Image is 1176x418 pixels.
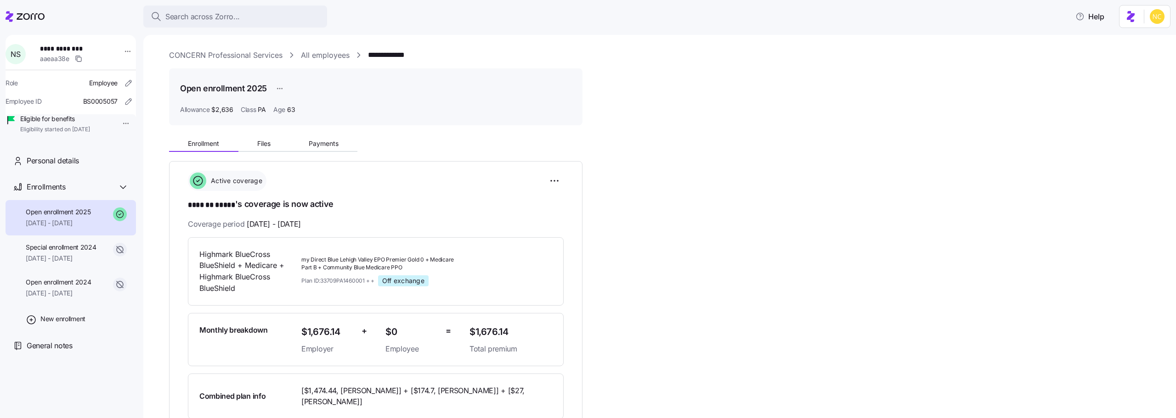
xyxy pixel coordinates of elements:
[11,50,20,58] span: N S
[199,249,294,294] span: Highmark BlueCross BlueShield + Medicare + Highmark BlueCross BlueShield
[27,181,65,193] span: Enrollments
[26,278,91,287] span: Open enrollment 2024
[385,324,438,340] span: $0
[27,340,73,351] span: General notes
[208,176,262,185] span: Active coverage
[26,243,96,252] span: Special enrollment 2024
[273,105,285,114] span: Age
[469,324,552,340] span: $1,676.14
[6,97,42,106] span: Employee ID
[188,198,564,211] h1: 's coverage is now active
[83,97,118,106] span: BS0005057
[6,78,18,88] span: Role
[180,105,209,114] span: Allowance
[469,343,552,355] span: Total premium
[287,105,295,114] span: 63
[20,114,90,123] span: Eligible for benefits
[26,207,90,217] span: Open enrollment 2025
[301,50,350,61] a: All employees
[446,324,451,338] span: =
[1068,7,1112,26] button: Help
[301,277,374,284] span: Plan ID: 33709PA1460001 + +
[1150,9,1165,24] img: e03b911e832a6112bf72643c5874f8d8
[26,218,90,228] span: [DATE] - [DATE]
[241,105,256,114] span: Class
[211,105,233,114] span: $2,636
[188,218,301,230] span: Coverage period
[301,343,354,355] span: Employer
[199,324,268,336] span: Monthly breakdown
[143,6,327,28] button: Search across Zorro...
[40,54,69,63] span: aaeaa38e
[362,324,367,338] span: +
[301,324,354,340] span: $1,676.14
[257,140,271,147] span: Files
[301,385,534,408] span: [$1,474.44, [PERSON_NAME]] + [$174.7, [PERSON_NAME]] + [$27, [PERSON_NAME]]
[247,218,301,230] span: [DATE] - [DATE]
[309,140,339,147] span: Payments
[89,78,118,88] span: Employee
[382,277,424,285] span: Off exchange
[26,289,91,298] span: [DATE] - [DATE]
[27,155,79,167] span: Personal details
[180,83,267,94] h1: Open enrollment 2025
[301,256,462,272] span: my Direct Blue Lehigh Valley EPO Premier Gold 0 + Medicare Part B + Community Blue Medicare PPO
[199,390,266,402] span: Combined plan info
[385,343,438,355] span: Employee
[188,140,219,147] span: Enrollment
[26,254,96,263] span: [DATE] - [DATE]
[258,105,266,114] span: PA
[165,11,240,22] span: Search across Zorro...
[1075,11,1104,22] span: Help
[169,50,283,61] a: CONCERN Professional Services
[20,126,90,134] span: Eligibility started on [DATE]
[40,314,85,323] span: New enrollment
